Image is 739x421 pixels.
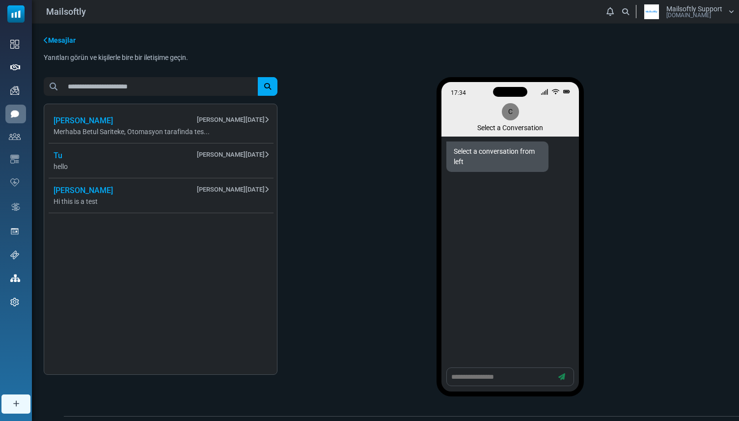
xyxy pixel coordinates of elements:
div: Select a conversation from left [446,141,548,172]
img: dashboard-icon.svg [10,40,19,49]
a: Tu [54,150,62,162]
a: [PERSON_NAME] [54,115,113,127]
div: Yanıtları görün ve kişilerle bire bir iletişime geçin. [44,54,188,61]
span: [PERSON_NAME][DATE] [197,115,269,127]
img: mailsoftly_icon_blue_white.svg [7,5,25,23]
a: [PERSON_NAME] [54,185,113,196]
span: Merhaba Betul Sariteke, Otomasyon tarafinda tes... [54,127,269,137]
span: Mailsoftly [46,5,86,18]
img: workflow.svg [10,201,21,213]
div: 17:34 [451,88,537,95]
span: Hi this is a test [54,196,269,207]
img: email-templates-icon.svg [10,155,19,164]
img: contacts-icon.svg [9,133,21,140]
span: Mailsoftly Support [666,5,722,12]
img: campaigns-icon.png [10,86,19,95]
img: settings-icon.svg [10,298,19,307]
span: [PERSON_NAME][DATE] [197,185,269,196]
img: domain-health-icon.svg [10,178,19,186]
span: [PERSON_NAME][DATE] [197,150,269,162]
a: User Logo Mailsoftly Support [DOMAIN_NAME] [639,4,734,19]
a: Mesajlar [44,35,76,46]
img: sms-icon-active.png [10,110,19,118]
img: landing_pages.svg [10,227,19,236]
img: support-icon.svg [10,251,19,259]
span: [DOMAIN_NAME] [666,12,711,18]
span: hello [54,162,269,172]
img: User Logo [639,4,664,19]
